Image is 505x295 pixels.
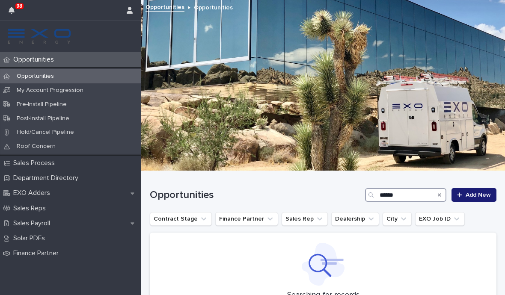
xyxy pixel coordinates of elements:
button: EXO Job ID [415,212,465,226]
div: 98 [9,5,20,21]
button: Finance Partner [215,212,278,226]
button: City [383,212,412,226]
p: 98 [17,3,22,9]
p: Hold/Cancel Pipeline [10,129,81,136]
p: My Account Progression [10,87,90,94]
p: Finance Partner [10,249,65,257]
button: Contract Stage [150,212,212,226]
p: Department Directory [10,174,85,182]
p: Roof Concern [10,143,62,150]
p: Opportunities [10,56,61,64]
p: EXO Adders [10,189,57,197]
p: Sales Process [10,159,62,167]
p: Post-Install Pipeline [10,115,76,122]
input: Search [365,188,446,202]
p: Sales Payroll [10,219,57,227]
h1: Opportunities [150,189,362,201]
p: Sales Reps [10,204,53,212]
button: Sales Rep [282,212,328,226]
button: Dealership [331,212,379,226]
p: Solar PDFs [10,234,52,242]
p: Opportunities [10,73,61,80]
a: Add New [452,188,496,202]
p: Opportunities [194,2,233,12]
a: Opportunities [146,2,184,12]
img: FKS5r6ZBThi8E5hshIGi [7,28,72,45]
p: Pre-Install Pipeline [10,101,74,108]
span: Add New [466,192,491,198]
